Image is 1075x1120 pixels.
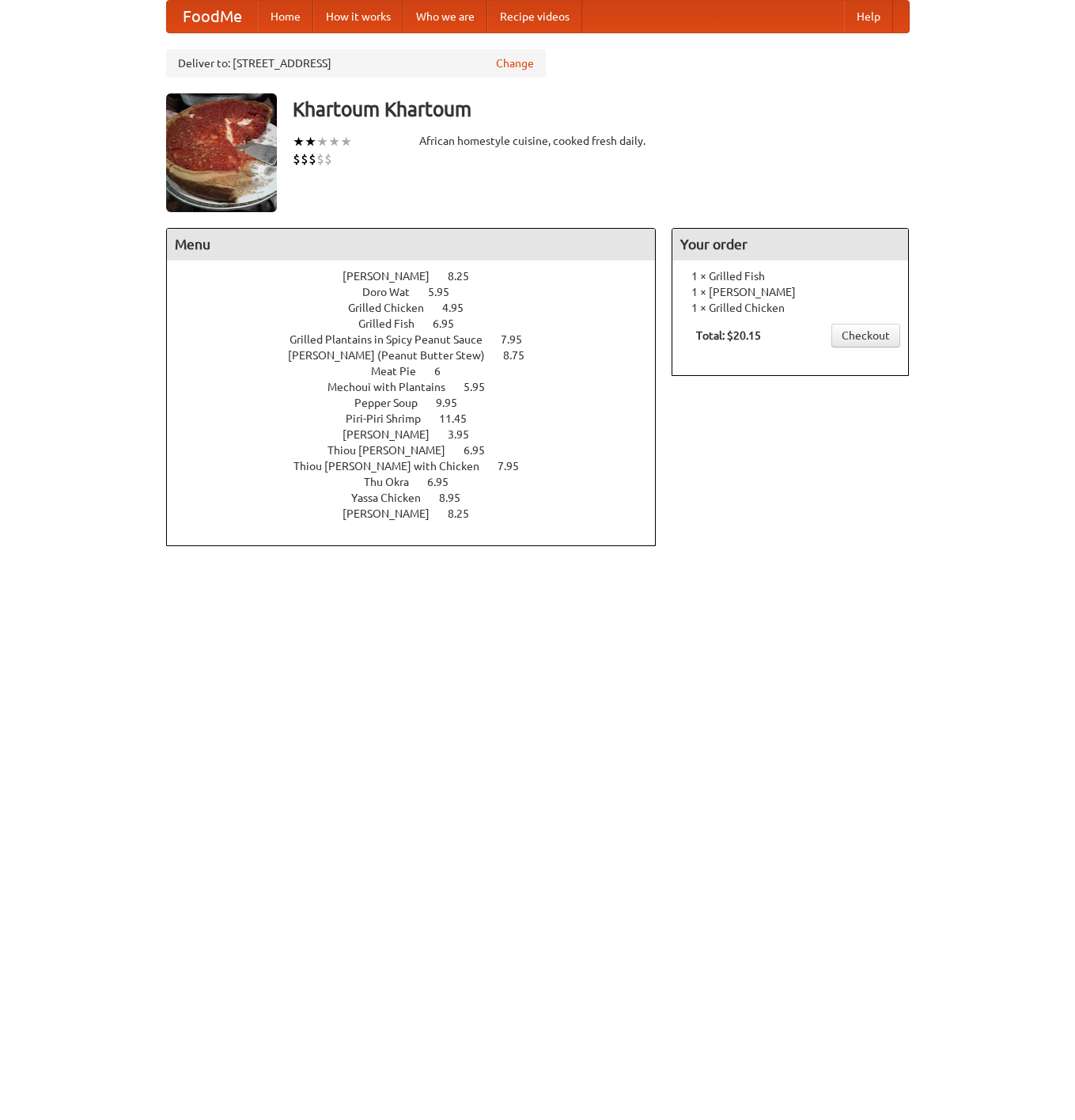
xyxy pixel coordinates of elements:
[290,333,498,346] span: Grilled Plantains in Spicy Peanut Sauce
[316,150,324,168] li: $
[351,492,437,504] span: Yassa Chicken
[293,460,495,473] span: Thiou [PERSON_NAME] with Chicken
[301,150,308,168] li: $
[324,150,332,168] li: $
[327,444,461,457] span: Thiou [PERSON_NAME]
[442,302,479,314] span: 4.95
[439,412,483,425] span: 11.45
[343,270,498,283] a: [PERSON_NAME] 8.25
[680,268,900,284] li: 1 × Grilled Fish
[327,444,514,457] a: Thiou [PERSON_NAME] 6.95
[362,286,479,298] a: Doro Wat 5.95
[403,1,487,32] a: Who we are
[464,381,501,393] span: 5.95
[364,476,478,488] a: Thu Okra 6.95
[258,1,313,32] a: Home
[327,381,461,393] span: Mechoui with Plantains
[288,349,554,362] a: [PERSON_NAME] (Peanut Butter Stew) 8.75
[362,286,426,298] span: Doro Wat
[844,1,893,32] a: Help
[680,300,900,316] li: 1 × Grilled Chicken
[166,93,277,212] img: angular.jpg
[340,133,352,150] li: ★
[696,329,761,342] b: Total: $20.15
[354,397,433,409] span: Pepper Soup
[293,133,305,150] li: ★
[439,492,476,504] span: 8.95
[358,317,430,330] span: Grilled Fish
[364,476,425,488] span: Thu Okra
[343,428,498,441] a: [PERSON_NAME] 3.95
[434,365,456,378] span: 6
[501,333,538,346] span: 7.95
[348,302,440,314] span: Grilled Chicken
[328,133,340,150] li: ★
[498,460,535,473] span: 7.95
[343,270,445,283] span: [PERSON_NAME]
[167,229,656,260] h4: Menu
[680,284,900,300] li: 1 × [PERSON_NAME]
[448,428,485,441] span: 3.95
[419,133,657,149] div: African homestyle cuisine, cooked fresh daily.
[487,1,582,32] a: Recipe videos
[436,397,473,409] span: 9.95
[448,507,485,520] span: 8.25
[503,349,540,362] span: 8.75
[290,333,551,346] a: Grilled Plantains in Spicy Peanut Sauce 7.95
[166,49,546,78] div: Deliver to: [STREET_ADDRESS]
[343,428,445,441] span: [PERSON_NAME]
[427,476,464,488] span: 6.95
[316,133,328,150] li: ★
[167,1,258,32] a: FoodMe
[464,444,501,457] span: 6.95
[293,460,548,473] a: Thiou [PERSON_NAME] with Chicken 7.95
[293,93,910,125] h3: Khartoum Khartoum
[354,397,486,409] a: Pepper Soup 9.95
[433,317,470,330] span: 6.95
[343,507,445,520] span: [PERSON_NAME]
[313,1,403,32] a: How it works
[351,492,490,504] a: Yassa Chicken 8.95
[346,412,437,425] span: Piri-Piri Shrimp
[308,150,316,168] li: $
[448,270,485,283] span: 8.25
[343,507,498,520] a: [PERSON_NAME] 8.25
[428,286,465,298] span: 5.95
[348,302,493,314] a: Grilled Chicken 4.95
[288,349,501,362] span: [PERSON_NAME] (Peanut Butter Stew)
[496,55,534,71] a: Change
[327,381,514,393] a: Mechoui with Plantains 5.95
[672,229,908,260] h4: Your order
[293,150,301,168] li: $
[371,365,432,378] span: Meat Pie
[358,317,483,330] a: Grilled Fish 6.95
[305,133,316,150] li: ★
[346,412,496,425] a: Piri-Piri Shrimp 11.45
[371,365,470,378] a: Meat Pie 6
[831,324,900,347] a: Checkout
